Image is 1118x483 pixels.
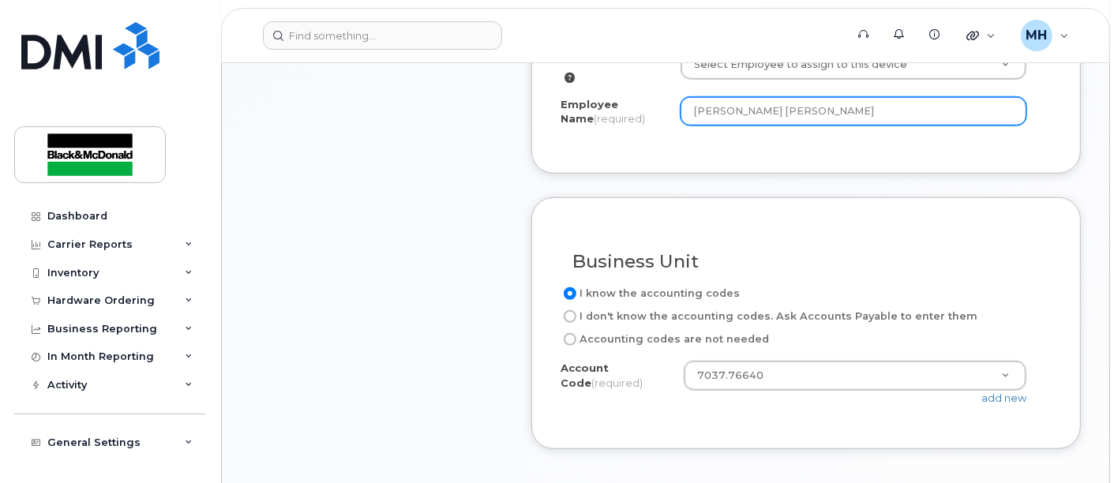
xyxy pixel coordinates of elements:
[685,361,1026,390] a: 7037.76640
[561,361,671,390] label: Account Code
[263,21,502,50] input: Find something...
[565,73,575,83] i: Selection will overwrite employee Name, Number, City and Business Units inputs
[564,287,576,300] input: I know the accounting codes
[561,307,977,326] label: I don't know the accounting codes. Ask Accounts Payable to enter them
[981,391,1026,404] a: add new
[955,20,1007,51] div: Quicklinks
[561,97,668,126] label: Employee Name
[561,330,769,349] label: Accounting codes are not needed
[1010,20,1080,51] div: Maria Hatzopoulos
[564,310,576,323] input: I don't know the accounting codes. Ask Accounts Payable to enter them
[594,112,645,125] span: (required)
[698,369,764,381] span: 7037.76640
[564,333,576,346] input: Accounting codes are not needed
[685,58,908,72] span: Select Employee to assign to this device
[591,376,643,389] span: (required)
[561,284,740,303] label: I know the accounting codes
[572,252,1040,271] h3: Business Unit
[1026,26,1047,45] span: MH
[681,97,1027,125] input: Please fill out this field
[681,51,1026,79] a: Select Employee to assign to this device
